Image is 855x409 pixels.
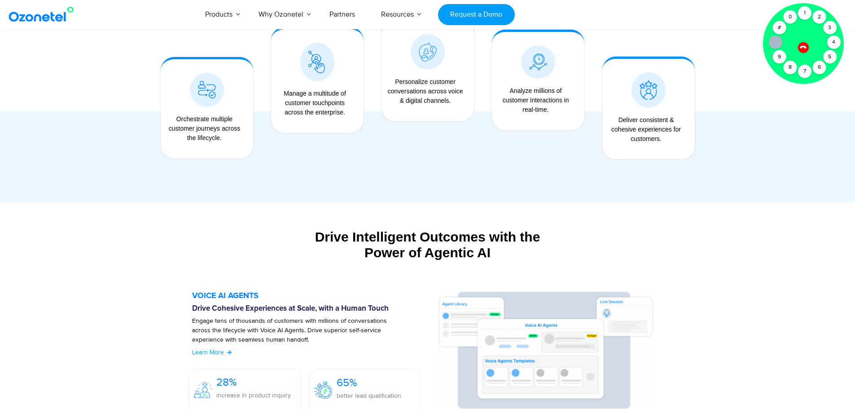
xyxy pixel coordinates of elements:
div: Orchestrate multiple customer journeys across the lifecycle. [165,114,244,143]
div: 0 [783,10,797,24]
div: 9 [772,50,786,64]
div: 8 [783,61,797,74]
div: 4 [827,35,841,49]
img: 65% [314,382,332,398]
div: 7 [798,65,811,78]
span: Learn More [192,348,224,356]
div: 3 [823,21,837,35]
img: 28% [194,382,212,398]
div: 2 [812,10,826,24]
div: 6 [812,61,826,74]
div: 5 [823,50,837,64]
div: # [772,21,786,35]
span: 28% [216,376,237,389]
div: Drive Intelligent Outcomes with the Power of Agentic AI [152,229,704,260]
p: Engage tens of thousands of customers with millions of conversations across the lifecycle with Vo... [192,316,406,354]
h5: VOICE AI AGENTS [192,292,429,300]
a: Learn More [192,347,232,357]
div: Analyze millions of customer interactions in real-time. [496,86,575,114]
div: Personalize customer conversations across voice & digital channels. [386,77,465,106]
div: Manage a multitude of customer touchpoints across the enterprise. [276,89,355,117]
div: Deliver consistent & cohesive experiences for customers. [607,115,686,144]
span: 65% [337,376,357,389]
h6: Drive Cohesive Experiences at Scale, with a Human Touch [192,304,429,313]
p: increase in product inquiry [216,391,291,400]
p: better lead qualification [337,391,401,400]
div: 1 [798,6,811,20]
a: Request a Demo [438,4,515,25]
